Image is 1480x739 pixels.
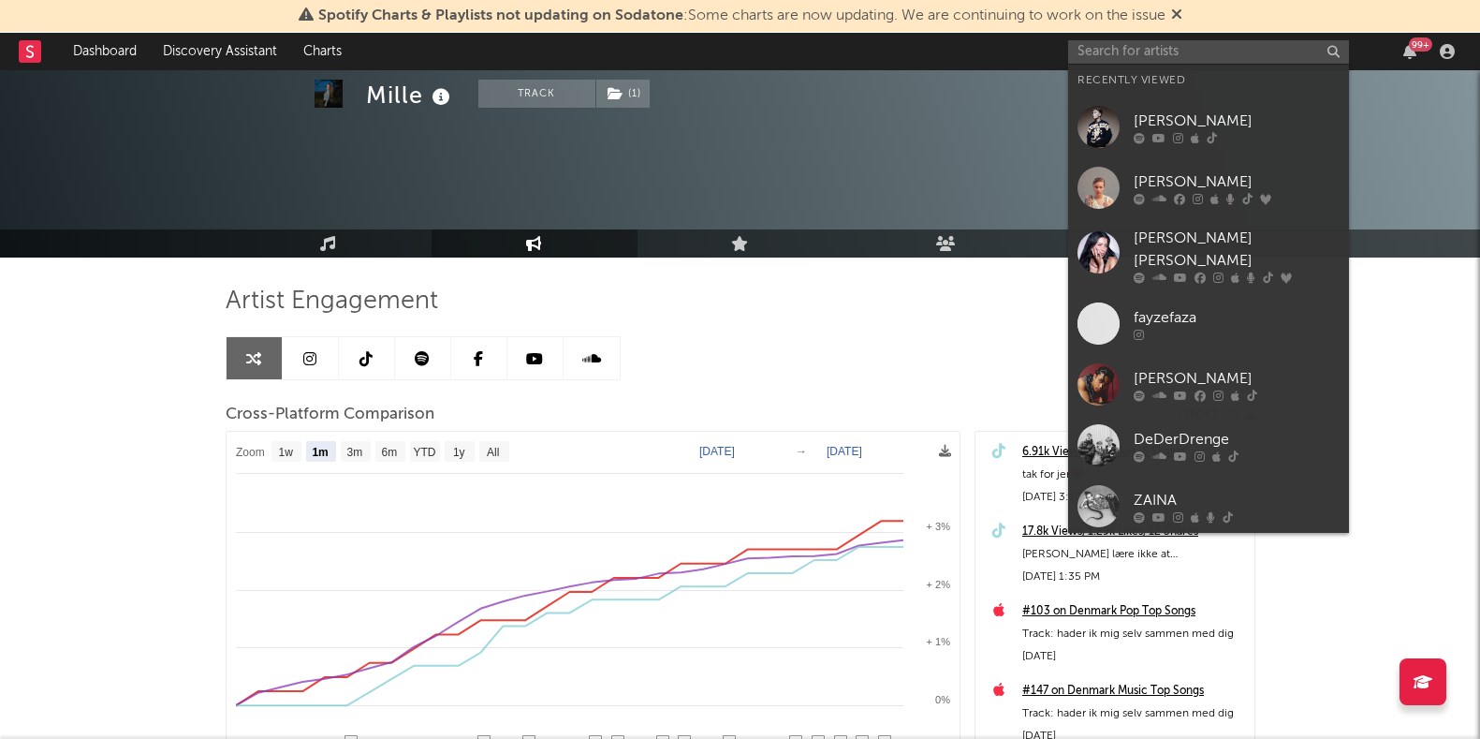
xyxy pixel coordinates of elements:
div: Track: hader ik mig selv sammen med dig [1022,702,1245,725]
div: [DATE] 1:35 PM [1022,566,1245,588]
span: ( 1 ) [595,80,651,108]
text: YTD [413,446,435,459]
div: [PERSON_NAME] lære ikke at [PERSON_NAME] i jakken ogs [1022,543,1245,566]
text: [DATE] [699,445,735,458]
a: [PERSON_NAME] [1068,96,1349,157]
span: Cross-Platform Comparison [226,404,434,426]
div: Recently Viewed [1077,69,1340,92]
text: → [796,445,807,458]
button: 99+ [1403,44,1416,59]
a: Dashboard [60,33,150,70]
a: [PERSON_NAME] [PERSON_NAME] [1068,218,1349,293]
text: 0% [935,694,950,705]
span: : Some charts are now updating. We are continuing to work on the issue [318,8,1165,23]
text: + 1% [926,636,950,647]
a: [PERSON_NAME] [1068,354,1349,415]
a: #103 on Denmark Pop Top Songs [1022,600,1245,623]
span: Spotify Charts & Playlists not updating on Sodatone [318,8,683,23]
text: 1m [312,446,328,459]
text: All [486,446,498,459]
div: tak for jer❤️ [1022,464,1245,486]
button: (1) [596,80,650,108]
div: fayzefaza [1134,306,1340,329]
text: 1y [452,446,464,459]
div: Mille [366,80,455,111]
span: Artist Engagement [226,290,438,313]
div: Track: hader ik mig selv sammen med dig [1022,623,1245,645]
text: + 2% [926,579,950,590]
a: fayzefaza [1068,293,1349,354]
div: ZAINA [1134,489,1340,511]
input: Search for artists [1068,40,1349,64]
text: Zoom [236,446,265,459]
text: 3m [346,446,362,459]
div: DeDerDrenge [1134,428,1340,451]
text: 1w [278,446,293,459]
text: 6m [381,446,397,459]
a: Charts [290,33,355,70]
div: 99 + [1409,37,1432,52]
a: 17.8k Views, 1.29k Likes, 12 Shares [1022,521,1245,543]
div: [PERSON_NAME] [1134,170,1340,193]
text: [DATE] [827,445,862,458]
text: + 3% [926,521,950,532]
div: [DATE] 3:10 PM [1022,486,1245,509]
a: Discovery Assistant [150,33,290,70]
div: [PERSON_NAME] [1134,110,1340,132]
div: [DATE] [1022,645,1245,668]
div: [PERSON_NAME] [1134,367,1340,390]
a: [PERSON_NAME] [1068,157,1349,218]
span: Dismiss [1171,8,1182,23]
button: Track [478,80,595,108]
a: ZAINA [1068,476,1349,537]
div: [PERSON_NAME] [PERSON_NAME] [1134,228,1340,273]
a: #147 on Denmark Music Top Songs [1022,680,1245,702]
a: 6.91k Views, 628 Likes, 6 Shares [1022,441,1245,464]
a: DeDerDrenge [1068,415,1349,476]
